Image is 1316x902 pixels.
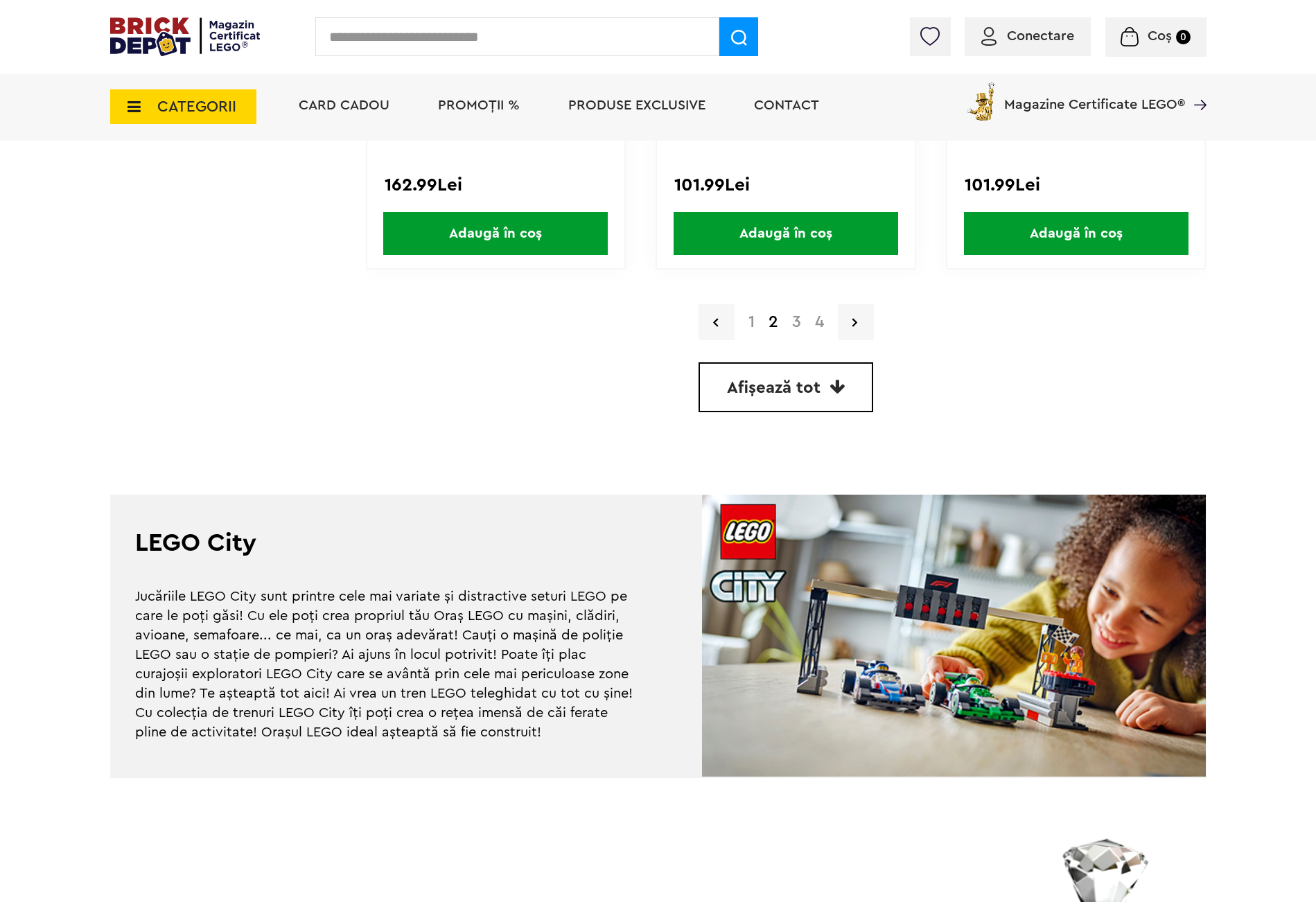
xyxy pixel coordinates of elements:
div: 162.99Lei [385,176,607,194]
span: Magazine Certificate LEGO® [1004,80,1185,112]
a: 3 [785,314,808,330]
span: CATEGORII [157,99,236,114]
span: Adaugă în coș [674,212,898,255]
a: Magazine Certificate LEGO® [1185,80,1207,94]
a: Adaugă în coș [657,212,914,255]
a: Conectare [981,29,1074,43]
a: Adaugă în coș [947,212,1204,255]
span: Coș [1148,29,1172,43]
a: 4 [808,314,831,330]
a: Contact [754,98,819,112]
p: Jucăriile LEGO City sunt printre cele mai variate și distractive seturi LEGO pe care le poți găsi... [135,587,633,742]
div: 101.99Lei [674,176,897,194]
a: Pagina precedenta [699,304,735,340]
a: PROMOȚII % [438,98,520,112]
a: Produse exclusive [568,98,705,112]
strong: 2 [762,314,785,330]
h2: LEGO City [135,531,633,556]
span: Afișează tot [727,380,821,396]
a: Card Cadou [299,98,389,112]
span: Adaugă în coș [383,212,608,255]
span: Adaugă în coș [964,212,1188,255]
a: Afișează tot [699,362,873,412]
span: Conectare [1007,29,1074,43]
a: Pagina urmatoare [838,304,874,340]
a: Adaugă în coș [367,212,624,255]
small: 0 [1176,30,1191,44]
div: 101.99Lei [965,176,1187,194]
a: 1 [742,314,762,330]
